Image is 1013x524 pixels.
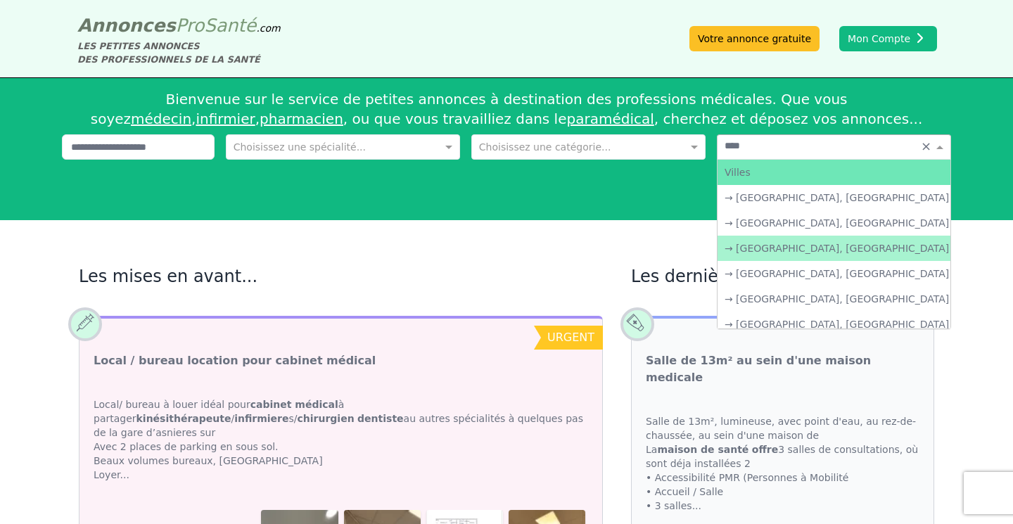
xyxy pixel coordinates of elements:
[136,413,231,424] strong: kinési
[718,210,950,236] div: → [GEOGRAPHIC_DATA], [GEOGRAPHIC_DATA]
[234,413,288,424] strong: infirmiere
[176,15,205,36] span: Pro
[77,15,281,36] a: AnnoncesProSanté.com
[718,261,950,286] div: → [GEOGRAPHIC_DATA], [GEOGRAPHIC_DATA]
[689,26,820,51] a: Votre annonce gratuite
[631,265,934,288] h2: Les dernières annonces...
[718,160,950,185] div: Villes
[752,444,778,455] strong: offre
[357,413,404,424] strong: dentiste
[79,383,602,496] div: Local/ bureau à louer idéal pour à partager / s/ au autres spécialités à quelques pas de la gare ...
[204,15,256,36] span: Santé
[62,84,951,134] div: Bienvenue sur le service de petites annonces à destination des professions médicales. Que vous so...
[131,110,191,127] a: médecin
[718,286,950,312] div: → [GEOGRAPHIC_DATA], [GEOGRAPHIC_DATA]
[646,352,919,386] a: Salle de 13m² au sein d'une maison medicale
[169,413,231,424] strong: thérapeute
[718,312,950,337] div: → [GEOGRAPHIC_DATA], [GEOGRAPHIC_DATA]
[94,352,376,369] a: Local / bureau location pour cabinet médical
[566,110,654,127] a: paramédical
[79,265,603,288] h2: Les mises en avant...
[718,236,950,261] div: → [GEOGRAPHIC_DATA], [GEOGRAPHIC_DATA]
[839,26,937,51] button: Mon Compte
[547,331,594,344] span: urgent
[657,444,748,455] strong: maison de santé
[196,110,255,127] a: infirmier
[62,165,951,179] div: Affiner la recherche...
[921,140,933,154] span: Clear all
[250,399,338,410] strong: cabinet médical
[298,413,355,424] strong: chirurgien
[256,23,280,34] span: .com
[77,15,176,36] span: Annonces
[717,159,951,329] ng-dropdown-panel: Options list
[77,39,281,66] div: LES PETITES ANNONCES DES PROFESSIONNELS DE LA SANTÉ
[260,110,343,127] a: pharmacien
[718,185,950,210] div: → [GEOGRAPHIC_DATA], [GEOGRAPHIC_DATA]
